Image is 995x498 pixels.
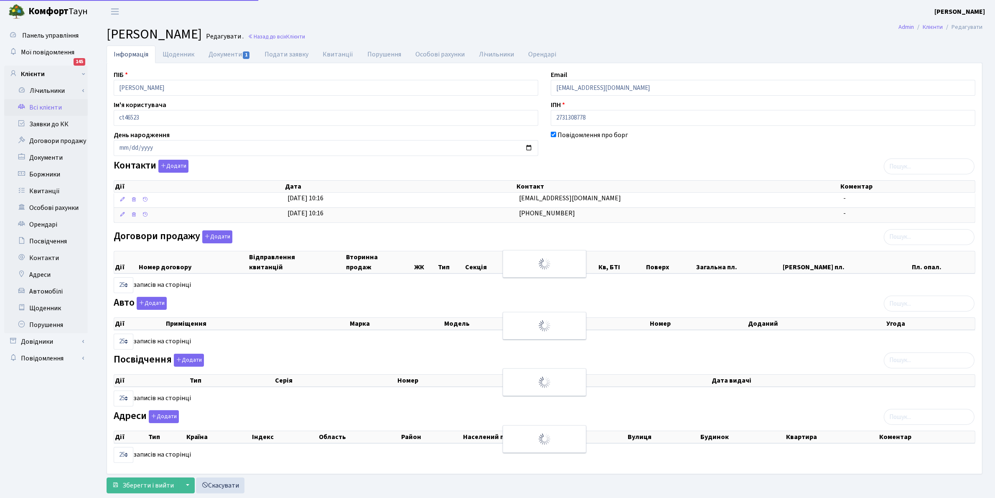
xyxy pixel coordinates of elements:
label: Ім'я користувача [114,100,166,110]
label: записів на сторінці [114,277,191,293]
th: Будинок [700,431,785,443]
label: Контакти [114,160,188,173]
a: Клієнти [4,66,88,82]
select: записів на сторінці [114,391,133,406]
img: Обробка... [538,432,551,446]
img: Обробка... [538,375,551,389]
label: записів на сторінці [114,391,191,406]
span: Клієнти [286,33,305,41]
label: Авто [114,297,167,310]
div: 145 [74,58,85,66]
th: Коментар [840,181,975,192]
button: Зберегти і вийти [107,478,179,493]
a: Додати [200,229,232,243]
th: ЖК [413,251,437,273]
input: Пошук... [884,352,975,368]
th: Загальна пл. [695,251,782,273]
a: Адреси [4,266,88,283]
b: [PERSON_NAME] [934,7,985,16]
img: Обробка... [538,319,551,332]
a: Орендарі [521,46,563,63]
a: Лічильники [10,82,88,99]
button: Контакти [158,160,188,173]
th: Марка [349,318,443,329]
input: Пошук... [884,229,975,245]
label: записів на сторінці [114,334,191,350]
input: Пошук... [884,409,975,425]
select: записів на сторінці [114,447,133,463]
a: Клієнти [923,23,943,31]
label: ПІБ [114,70,128,80]
button: Посвідчення [174,354,204,367]
input: Пошук... [884,296,975,312]
span: Мої повідомлення [21,48,74,57]
th: Вулиця [627,431,700,443]
th: Населений пункт [462,431,627,443]
th: Дії [114,251,138,273]
label: Договори продажу [114,230,232,243]
th: Поверх [645,251,695,273]
th: Дії [114,181,284,192]
img: Обробка... [538,257,551,271]
a: Заявки до КК [4,116,88,133]
span: - [843,194,846,203]
span: [DATE] 10:16 [288,194,323,203]
button: Адреси [149,410,179,423]
th: Секція [464,251,512,273]
a: Автомобілі [4,283,88,300]
label: ІПН [551,100,565,110]
a: Лічильники [472,46,521,63]
a: Квитанції [316,46,360,63]
input: Пошук... [884,158,975,174]
a: Admin [898,23,914,31]
a: Додати [147,409,179,424]
th: Відправлення квитанцій [248,251,345,273]
th: Колір [562,318,649,329]
span: Таун [28,5,88,19]
select: записів на сторінці [114,277,133,293]
th: Номер договору [138,251,248,273]
th: Угода [886,318,975,329]
th: Номер [649,318,747,329]
span: [EMAIL_ADDRESS][DOMAIN_NAME] [519,194,621,203]
th: Приміщення [165,318,349,329]
th: Доданий [748,318,886,329]
a: Документи [4,149,88,166]
th: Дії [114,375,189,386]
a: Довідники [4,333,88,350]
a: Назад до всіхКлієнти [248,33,305,41]
th: Індекс [251,431,318,443]
th: Тип [189,375,274,386]
th: Квартира [785,431,878,443]
a: Додати [156,158,188,173]
a: Щоденник [4,300,88,317]
a: Особові рахунки [4,199,88,216]
th: Номер [397,375,540,386]
a: Посвідчення [4,233,88,250]
th: Тип [148,431,186,443]
th: Область [318,431,400,443]
img: logo.png [8,3,25,20]
th: Дії [114,318,165,329]
small: Редагувати . [204,33,244,41]
a: Орендарі [4,216,88,233]
span: 1 [243,51,249,59]
a: [PERSON_NAME] [934,7,985,17]
th: Тип [437,251,464,273]
th: [PERSON_NAME] пл. [782,251,911,273]
a: Повідомлення [4,350,88,367]
th: Кв, БТІ [598,251,645,273]
span: - [843,209,846,218]
b: Комфорт [28,5,69,18]
th: Дата [284,181,516,192]
span: [PERSON_NAME] [107,25,202,44]
label: Посвідчення [114,354,204,367]
label: День народження [114,130,170,140]
a: Особові рахунки [408,46,472,63]
a: Контакти [4,250,88,266]
a: Панель управління [4,27,88,44]
th: Контакт [516,181,840,192]
a: Мої повідомлення145 [4,44,88,61]
th: Дії [114,431,148,443]
th: Пл. опал. [911,251,975,273]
